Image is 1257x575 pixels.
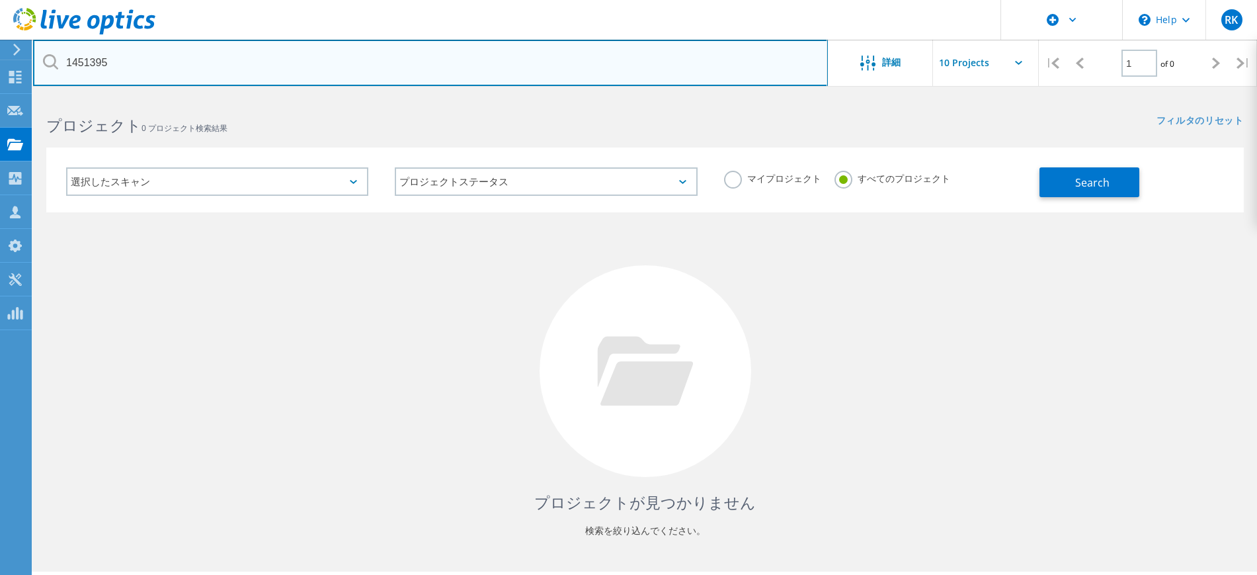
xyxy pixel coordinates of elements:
div: プロジェクトステータス [395,167,697,196]
svg: \n [1139,14,1151,26]
label: すべてのプロジェクト [834,171,950,183]
b: プロジェクト [46,114,142,136]
h4: プロジェクトが見つかりません [60,492,1231,513]
span: RK [1225,15,1238,25]
span: of 0 [1160,58,1174,69]
span: 0 プロジェクト検索結果 [142,122,227,134]
span: Search [1075,175,1110,190]
div: | [1230,40,1257,87]
div: | [1039,40,1066,87]
label: マイプロジェクト [724,171,821,183]
div: 選択したスキャン [66,167,368,196]
a: フィルタのリセット [1156,116,1244,127]
span: 詳細 [882,58,901,67]
a: Live Optics Dashboard [13,28,155,37]
p: 検索を絞り込んでください。 [60,520,1231,541]
button: Search [1039,167,1139,197]
input: プロジェクトを名前、所有者、ID、会社などで検索 [33,40,828,86]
